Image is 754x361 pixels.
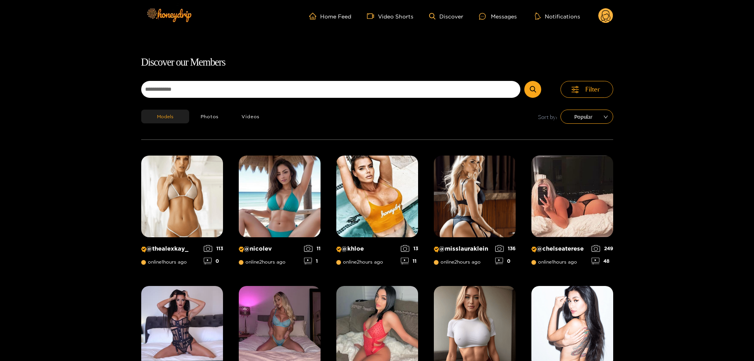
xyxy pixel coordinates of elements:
p: @ thealexkay_ [141,245,200,253]
img: Creator Profile Image: chelseaterese [531,156,613,237]
span: online 2 hours ago [336,259,383,265]
span: Popular [566,111,607,123]
p: @ chelseaterese [531,245,588,253]
button: Videos [230,110,271,123]
div: 11 [401,258,418,264]
div: 13 [401,245,418,252]
span: online 1 hours ago [531,259,577,265]
img: Creator Profile Image: thealexkay_ [141,156,223,237]
button: Models [141,110,189,123]
div: 11 [304,245,321,252]
p: @ nicolev [239,245,300,253]
a: Creator Profile Image: thealexkay_@thealexkay_online1hours ago1130 [141,156,223,270]
p: @ misslauraklein [434,245,491,253]
a: Creator Profile Image: chelseaterese@chelseatereseonline1hours ago24948 [531,156,613,270]
div: 249 [592,245,613,252]
button: Photos [189,110,230,123]
span: video-camera [367,13,378,20]
div: Messages [479,12,517,21]
img: Creator Profile Image: khloe [336,156,418,237]
div: 1 [304,258,321,264]
button: Notifications [533,12,583,20]
span: online 1 hours ago [141,259,187,265]
a: Creator Profile Image: misslauraklein@misslaurakleinonline2hours ago1360 [434,156,516,270]
p: @ khloe [336,245,397,253]
a: Video Shorts [367,13,413,20]
img: Creator Profile Image: misslauraklein [434,156,516,237]
span: online 2 hours ago [434,259,481,265]
div: 113 [204,245,223,252]
a: Discover [429,13,463,20]
div: 0 [495,258,516,264]
a: Home Feed [309,13,351,20]
a: Creator Profile Image: nicolev@nicolevonline2hours ago111 [239,156,321,270]
img: Creator Profile Image: nicolev [239,156,321,237]
div: 48 [592,258,613,264]
span: online 2 hours ago [239,259,286,265]
div: 136 [495,245,516,252]
a: Creator Profile Image: khloe@khloeonline2hours ago1311 [336,156,418,270]
button: Filter [560,81,613,98]
div: 0 [204,258,223,264]
button: Submit Search [524,81,541,98]
span: Sort by: [538,112,557,121]
span: Filter [585,85,600,94]
h1: Discover our Members [141,54,613,71]
div: sort [560,110,613,124]
span: home [309,13,320,20]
